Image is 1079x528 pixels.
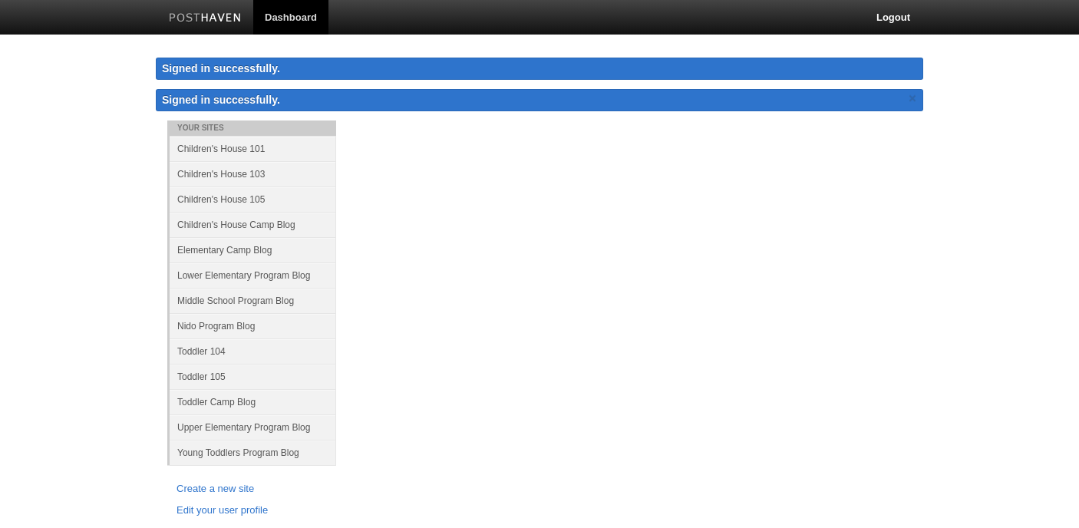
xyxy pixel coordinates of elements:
a: Middle School Program Blog [170,288,336,313]
a: Toddler 104 [170,338,336,364]
a: Elementary Camp Blog [170,237,336,262]
a: Children's House Camp Blog [170,212,336,237]
a: Children's House 105 [170,186,336,212]
span: Signed in successfully. [162,94,280,106]
a: × [906,89,919,108]
a: Nido Program Blog [170,313,336,338]
div: Signed in successfully. [156,58,923,80]
a: Edit your user profile [177,503,327,519]
a: Children's House 101 [170,136,336,161]
a: Upper Elementary Program Blog [170,414,336,440]
a: Toddler 105 [170,364,336,389]
li: Your Sites [167,120,336,136]
a: Create a new site [177,481,327,497]
a: Children's House 103 [170,161,336,186]
a: Lower Elementary Program Blog [170,262,336,288]
a: Toddler Camp Blog [170,389,336,414]
img: Posthaven-bar [169,13,242,25]
a: Young Toddlers Program Blog [170,440,336,465]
